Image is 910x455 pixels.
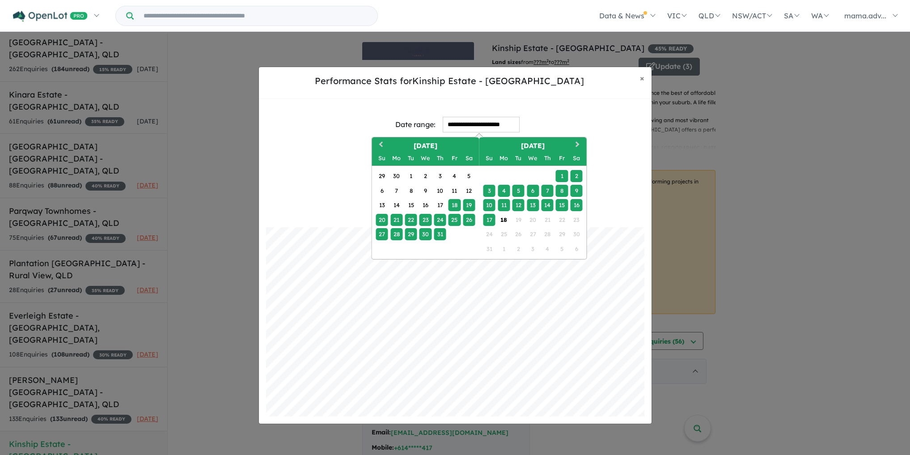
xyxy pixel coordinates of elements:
img: Openlot PRO Logo White [13,11,88,22]
div: Choose Sunday, July 27th, 2025 [376,228,388,240]
div: Wednesday [419,152,431,164]
div: Choose Tuesday, July 1st, 2025 [405,170,417,182]
div: Choose Friday, July 4th, 2025 [448,170,460,182]
h5: Performance Stats for Kinship Estate - [GEOGRAPHIC_DATA] [266,74,633,88]
div: Not available Friday, August 29th, 2025 [555,228,567,240]
div: Choose Friday, August 15th, 2025 [555,199,567,211]
div: Choose Monday, July 28th, 2025 [390,228,402,240]
div: Not available Monday, September 1st, 2025 [498,242,510,255]
div: Sunday [483,152,495,164]
span: mama.adv... [844,11,886,20]
div: Choose Wednesday, August 6th, 2025 [527,184,539,196]
div: Not available Tuesday, August 19th, 2025 [512,213,524,225]
div: Choose Thursday, August 7th, 2025 [541,184,553,196]
div: Not available Tuesday, August 26th, 2025 [512,228,524,240]
div: Choose Thursday, August 14th, 2025 [541,199,553,211]
div: Choose Monday, June 30th, 2025 [390,170,402,182]
div: Not available Thursday, September 4th, 2025 [541,242,553,255]
div: Saturday [463,152,475,164]
h2: [DATE] [479,141,586,151]
div: Date range: [395,119,436,131]
div: Choose Tuesday, July 22nd, 2025 [405,213,417,225]
div: Not available Wednesday, August 20th, 2025 [527,213,539,225]
div: Choose Thursday, July 31st, 2025 [434,228,446,240]
div: Not available Friday, September 5th, 2025 [555,242,567,255]
div: Choose Date [371,137,587,259]
div: Not available Wednesday, August 27th, 2025 [527,228,539,240]
div: Choose Saturday, July 12th, 2025 [463,184,475,196]
div: Choose Thursday, July 10th, 2025 [434,184,446,196]
div: Choose Sunday, July 6th, 2025 [376,184,388,196]
div: Choose Monday, July 7th, 2025 [390,184,402,196]
div: Choose Thursday, July 3rd, 2025 [434,170,446,182]
div: Month August, 2025 [482,169,583,256]
div: Choose Sunday, July 20th, 2025 [376,213,388,225]
div: Not available Wednesday, September 3rd, 2025 [527,242,539,255]
div: Not available Sunday, August 24th, 2025 [483,228,495,240]
div: Not available Friday, August 22nd, 2025 [555,213,567,225]
div: Choose Saturday, July 26th, 2025 [463,213,475,225]
div: Not available Saturday, September 6th, 2025 [570,242,582,255]
div: Choose Tuesday, July 15th, 2025 [405,199,417,211]
div: Choose Tuesday, August 12th, 2025 [512,199,524,211]
div: Saturday [570,152,582,164]
button: Next Month [571,138,585,153]
div: Choose Monday, August 18th, 2025 [498,213,510,225]
input: Try estate name, suburb, builder or developer [135,6,376,26]
div: Choose Wednesday, July 23rd, 2025 [419,213,431,225]
div: Thursday [541,152,553,164]
div: Choose Sunday, June 29th, 2025 [376,170,388,182]
div: Choose Saturday, August 9th, 2025 [570,184,582,196]
div: Choose Saturday, July 5th, 2025 [463,170,475,182]
div: Choose Sunday, July 13th, 2025 [376,199,388,211]
div: Choose Monday, August 11th, 2025 [498,199,510,211]
div: Choose Wednesday, July 16th, 2025 [419,199,431,211]
div: Choose Friday, July 25th, 2025 [448,213,460,225]
div: Friday [555,152,567,164]
div: Choose Monday, July 21st, 2025 [390,213,402,225]
div: Choose Tuesday, July 29th, 2025 [405,228,417,240]
div: Choose Friday, August 8th, 2025 [555,184,567,196]
div: Choose Saturday, August 2nd, 2025 [570,170,582,182]
div: Choose Friday, July 11th, 2025 [448,184,460,196]
div: Sunday [376,152,388,164]
button: Previous Month [372,138,387,153]
div: Tuesday [405,152,417,164]
div: Not available Thursday, August 21st, 2025 [541,213,553,225]
div: Not available Tuesday, September 2nd, 2025 [512,242,524,255]
h2: [DATE] [372,141,479,151]
div: Monday [390,152,402,164]
div: Choose Wednesday, July 2nd, 2025 [419,170,431,182]
div: Choose Thursday, July 24th, 2025 [434,213,446,225]
div: Choose Wednesday, July 30th, 2025 [419,228,431,240]
div: Choose Wednesday, August 13th, 2025 [527,199,539,211]
div: Tuesday [512,152,524,164]
div: Monday [498,152,510,164]
div: Choose Wednesday, July 9th, 2025 [419,184,431,196]
div: Choose Friday, July 18th, 2025 [448,199,460,211]
div: Choose Sunday, August 10th, 2025 [483,199,495,211]
div: Month July, 2025 [374,169,476,241]
div: Choose Thursday, July 17th, 2025 [434,199,446,211]
div: Choose Friday, August 1st, 2025 [555,170,567,182]
div: Not available Saturday, August 23rd, 2025 [570,213,582,225]
div: Not available Thursday, August 28th, 2025 [541,228,553,240]
div: Choose Monday, August 4th, 2025 [498,184,510,196]
span: × [640,73,644,83]
div: Not available Monday, August 25th, 2025 [498,228,510,240]
div: Choose Saturday, August 16th, 2025 [570,199,582,211]
div: Choose Tuesday, August 5th, 2025 [512,184,524,196]
div: Thursday [434,152,446,164]
div: Choose Tuesday, July 8th, 2025 [405,184,417,196]
div: Choose Monday, July 14th, 2025 [390,199,402,211]
div: Wednesday [527,152,539,164]
div: Not available Saturday, August 30th, 2025 [570,228,582,240]
div: Not available Sunday, August 31st, 2025 [483,242,495,255]
div: Choose Sunday, August 3rd, 2025 [483,184,495,196]
div: Choose Sunday, August 17th, 2025 [483,213,495,225]
div: Choose Saturday, July 19th, 2025 [463,199,475,211]
div: Friday [448,152,460,164]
